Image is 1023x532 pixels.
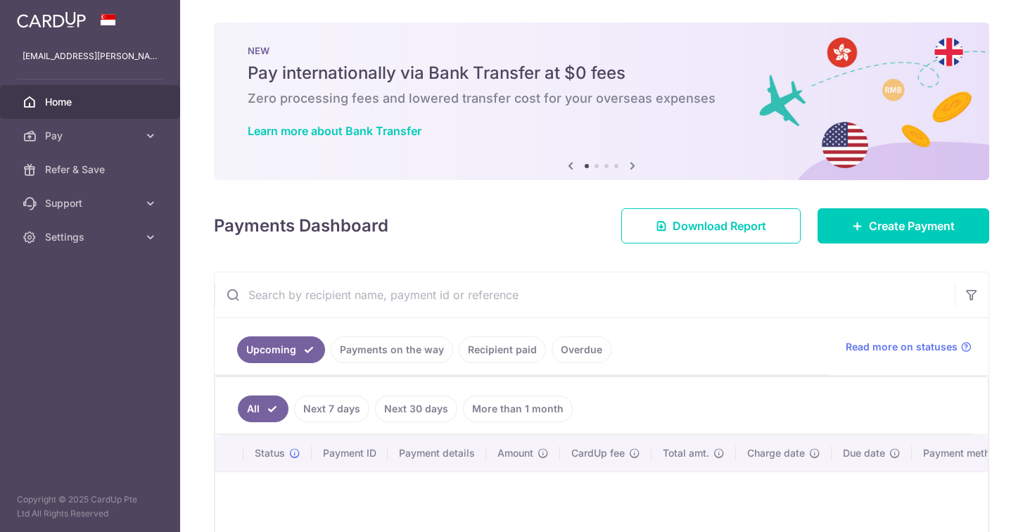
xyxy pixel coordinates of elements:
a: Payments on the way [331,336,453,363]
h4: Payments Dashboard [214,213,388,239]
input: Search by recipient name, payment id or reference [215,272,955,317]
a: Create Payment [818,208,989,243]
a: All [238,395,288,422]
span: Status [255,446,285,460]
span: Home [45,95,138,109]
span: Total amt. [663,446,709,460]
p: NEW [248,45,955,56]
a: Next 7 days [294,395,369,422]
img: CardUp [17,11,86,28]
a: Overdue [552,336,611,363]
th: Payment details [388,435,486,471]
span: Download Report [673,217,766,234]
a: Download Report [621,208,801,243]
span: Refer & Save [45,163,138,177]
span: Pay [45,129,138,143]
img: Bank transfer banner [214,23,989,180]
span: Charge date [747,446,805,460]
a: Upcoming [237,336,325,363]
a: Next 30 days [375,395,457,422]
a: More than 1 month [463,395,573,422]
a: Read more on statuses [846,340,972,354]
th: Payment method [912,435,1019,471]
span: Support [45,196,138,210]
span: Amount [497,446,533,460]
th: Payment ID [312,435,388,471]
span: Create Payment [869,217,955,234]
span: Due date [843,446,885,460]
h6: Zero processing fees and lowered transfer cost for your overseas expenses [248,90,955,107]
h5: Pay internationally via Bank Transfer at $0 fees [248,62,955,84]
a: Learn more about Bank Transfer [248,124,421,138]
a: Recipient paid [459,336,546,363]
span: Settings [45,230,138,244]
span: CardUp fee [571,446,625,460]
p: [EMAIL_ADDRESS][PERSON_NAME][PERSON_NAME][DOMAIN_NAME] [23,49,158,63]
span: Read more on statuses [846,340,958,354]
